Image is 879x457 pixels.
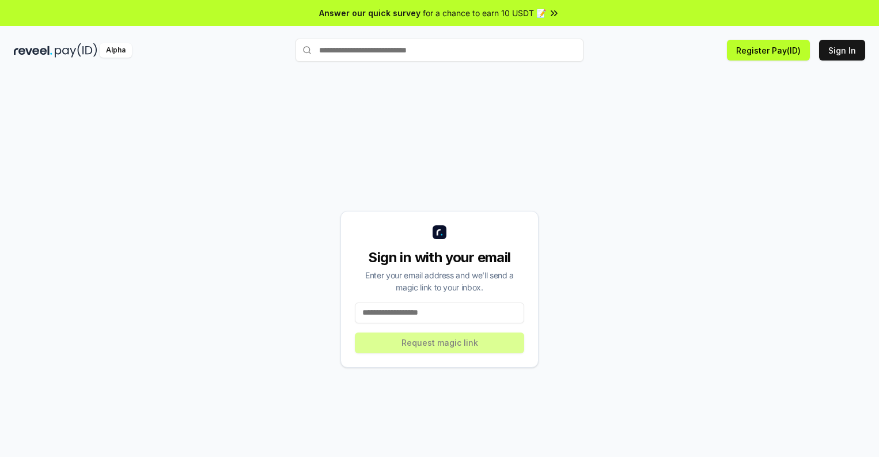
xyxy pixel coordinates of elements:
button: Sign In [819,40,865,61]
img: logo_small [433,225,446,239]
img: reveel_dark [14,43,52,58]
span: Answer our quick survey [319,7,420,19]
div: Alpha [100,43,132,58]
img: pay_id [55,43,97,58]
span: for a chance to earn 10 USDT 📝 [423,7,546,19]
div: Enter your email address and we’ll send a magic link to your inbox. [355,269,524,293]
div: Sign in with your email [355,248,524,267]
button: Register Pay(ID) [727,40,810,61]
